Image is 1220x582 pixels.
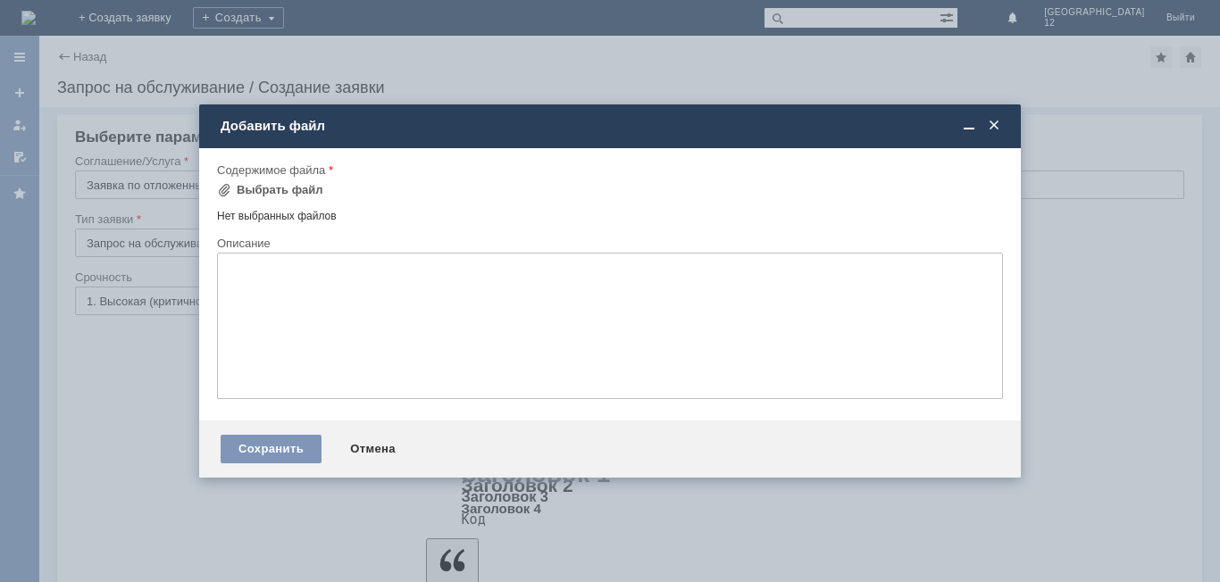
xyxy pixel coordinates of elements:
[217,237,999,249] div: Описание
[7,7,261,36] div: прошу удалить отложенные [PERSON_NAME], спасибо
[985,118,1003,134] span: Закрыть
[217,164,999,176] div: Содержимое файла
[237,183,323,197] div: Выбрать файл
[221,118,1003,134] div: Добавить файл
[960,118,978,134] span: Свернуть (Ctrl + M)
[217,203,1003,223] div: Нет выбранных файлов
